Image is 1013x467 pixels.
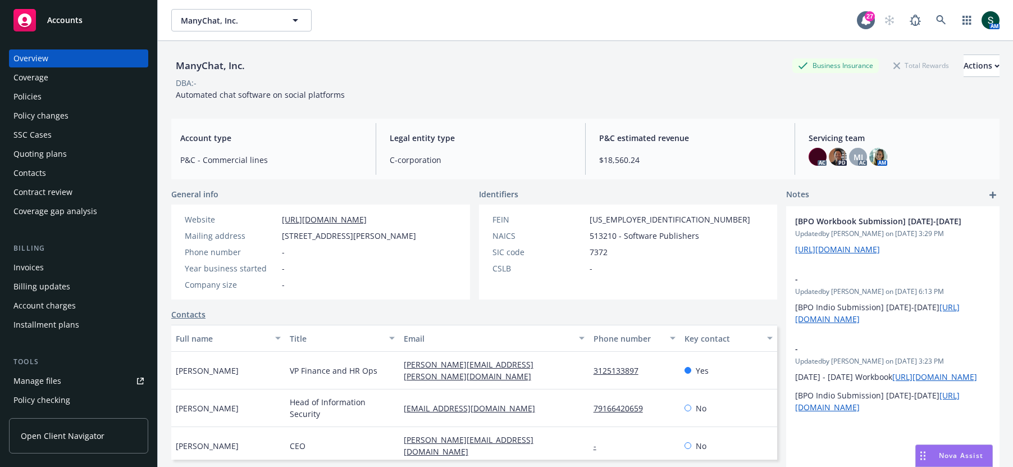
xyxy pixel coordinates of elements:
[930,9,952,31] a: Search
[786,188,809,202] span: Notes
[590,246,608,258] span: 7372
[185,230,277,242] div: Mailing address
[390,154,572,166] span: C-corporation
[915,445,993,467] button: Nova Assist
[185,262,277,274] div: Year business started
[13,164,46,182] div: Contacts
[390,132,572,144] span: Legal entity type
[404,359,540,382] a: [PERSON_NAME][EMAIL_ADDRESS][PERSON_NAME][DOMAIN_NAME]
[479,188,518,200] span: Identifiers
[290,333,382,344] div: Title
[492,230,585,242] div: NAICS
[13,107,69,125] div: Policy changes
[282,246,285,258] span: -
[9,316,148,334] a: Installment plans
[171,309,206,320] a: Contacts
[9,243,148,254] div: Billing
[795,371,991,383] p: [DATE] - [DATE] Workbook
[185,246,277,258] div: Phone number
[594,333,663,344] div: Phone number
[9,183,148,201] a: Contract review
[13,183,72,201] div: Contract review
[964,55,1000,77] button: Actions
[939,451,983,460] span: Nova Assist
[13,69,48,87] div: Coverage
[795,244,880,255] a: [URL][DOMAIN_NAME]
[795,287,991,297] span: Updated by [PERSON_NAME] on [DATE] 6:13 PM
[916,445,930,466] div: Drag to move
[878,9,901,31] a: Start snowing
[795,356,991,366] span: Updated by [PERSON_NAME] on [DATE] 3:23 PM
[795,215,961,227] span: [BPO Workbook Submission] [DATE]-[DATE]
[795,301,991,325] p: [BPO Indio Submission] [DATE]-[DATE]
[986,188,1000,202] a: add
[904,9,927,31] a: Report a Bug
[594,403,652,414] a: 79166420659
[9,356,148,368] div: Tools
[176,440,239,452] span: [PERSON_NAME]
[964,55,1000,76] div: Actions
[865,11,875,21] div: 27
[809,148,827,166] img: photo
[282,214,367,225] a: [URL][DOMAIN_NAME]
[854,151,863,163] span: MJ
[982,11,1000,29] img: photo
[13,259,44,276] div: Invoices
[13,126,52,144] div: SSC Cases
[285,325,399,352] button: Title
[589,325,680,352] button: Phone number
[9,69,148,87] a: Coverage
[599,154,781,166] span: $18,560.24
[492,262,585,274] div: CSLB
[404,434,533,457] a: [PERSON_NAME][EMAIL_ADDRESS][DOMAIN_NAME]
[809,132,991,144] span: Servicing team
[888,58,955,72] div: Total Rewards
[171,9,312,31] button: ManyChat, Inc.
[171,188,218,200] span: General info
[176,77,197,89] div: DBA: -
[176,333,268,344] div: Full name
[21,430,104,442] span: Open Client Navigator
[590,230,699,242] span: 513210 - Software Publishers
[171,325,285,352] button: Full name
[13,88,42,106] div: Policies
[47,16,83,25] span: Accounts
[795,343,961,355] span: -
[795,273,961,285] span: -
[180,154,362,166] span: P&C - Commercial lines
[13,372,61,390] div: Manage files
[290,365,377,377] span: VP Finance and HR Ops
[786,334,1000,422] div: -Updatedby [PERSON_NAME] on [DATE] 3:23 PM[DATE] - [DATE] Workbook[URL][DOMAIN_NAME][BPO Indio Su...
[9,107,148,125] a: Policy changes
[590,262,592,274] span: -
[680,325,777,352] button: Key contact
[180,132,362,144] span: Account type
[9,145,148,163] a: Quoting plans
[9,297,148,315] a: Account charges
[9,126,148,144] a: SSC Cases
[13,145,67,163] div: Quoting plans
[792,58,879,72] div: Business Insurance
[9,164,148,182] a: Contacts
[290,396,395,420] span: Head of Information Security
[599,132,781,144] span: P&C estimated revenue
[13,278,70,296] div: Billing updates
[171,58,249,73] div: ManyChat, Inc.
[9,259,148,276] a: Invoices
[185,214,277,225] div: Website
[282,230,416,242] span: [STREET_ADDRESS][PERSON_NAME]
[594,441,605,451] a: -
[786,264,1000,334] div: -Updatedby [PERSON_NAME] on [DATE] 6:13 PM[BPO Indio Submission] [DATE]-[DATE][URL][DOMAIN_NAME]
[696,402,706,414] span: No
[404,403,544,414] a: [EMAIL_ADDRESS][DOMAIN_NAME]
[956,9,978,31] a: Switch app
[492,246,585,258] div: SIC code
[795,229,991,239] span: Updated by [PERSON_NAME] on [DATE] 3:29 PM
[9,372,148,390] a: Manage files
[696,365,709,377] span: Yes
[282,262,285,274] span: -
[9,49,148,67] a: Overview
[290,440,305,452] span: CEO
[13,391,70,409] div: Policy checking
[282,279,285,291] span: -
